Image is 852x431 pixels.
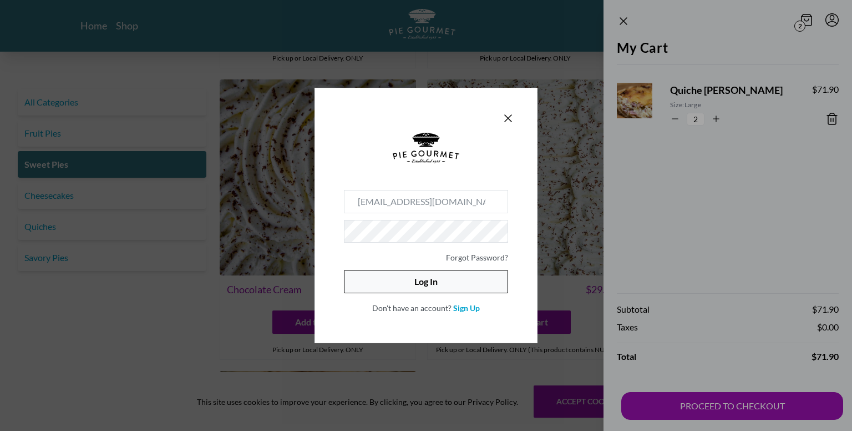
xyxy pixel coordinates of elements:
[344,270,508,293] button: Log In
[446,253,508,262] a: Forgot Password?
[501,112,515,125] button: Close panel
[344,190,508,213] input: Email
[453,303,480,313] a: Sign Up
[372,303,452,313] span: Don't have an account?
